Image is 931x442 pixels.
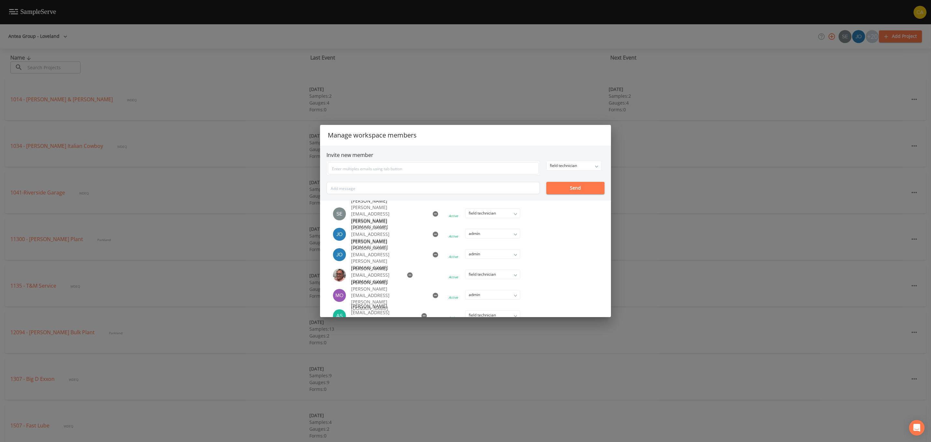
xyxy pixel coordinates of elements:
p: [PERSON_NAME][EMAIL_ADDRESS][PERSON_NAME][DOMAIN_NAME] [351,225,424,250]
div: Open Intercom Messenger [909,420,925,436]
p: [PERSON_NAME][EMAIL_ADDRESS][PERSON_NAME][DOMAIN_NAME] [351,204,424,230]
span: [PERSON_NAME] [351,238,424,245]
h6: Invite new member [326,152,605,158]
h2: Manage workspace members [320,125,611,146]
img: fac78221bfab3a391344bbc11adf779f [333,289,346,302]
div: Mike Franklin [333,269,351,282]
span: [PERSON_NAME] [351,303,413,309]
img: e2d790fa78825a4bb76dcb6ab311d44c [333,269,346,282]
div: Ashlynne Brestel [333,309,351,322]
div: Morgan Sieg [333,289,351,302]
img: 52efdf5eb87039e5b40670955cfdde0b [333,207,346,220]
p: [PERSON_NAME][EMAIL_ADDRESS][PERSON_NAME][DOMAIN_NAME] [351,245,424,271]
p: [PERSON_NAME][EMAIL_ADDRESS][PERSON_NAME][DOMAIN_NAME] [351,286,424,312]
p: [EMAIL_ADDRESS][PERSON_NAME][DOMAIN_NAME] [351,309,413,329]
span: [PERSON_NAME] [351,218,424,225]
span: [PERSON_NAME] [351,198,424,204]
button: Send [546,182,605,194]
div: Sean McKinstry [333,207,351,220]
p: [EMAIL_ADDRESS][DOMAIN_NAME] [351,272,399,285]
img: d2de15c11da5451b307a030ac90baa3e [333,228,346,241]
span: [PERSON_NAME] [351,279,424,286]
img: 360e392d957c10372a2befa2d3a287f3 [333,309,346,322]
input: Add message [326,182,540,194]
div: field technician [547,161,601,170]
img: e3977867fbed7a9f2842c492cf189b40 [333,248,346,261]
div: Josh Nugent [333,248,351,261]
span: [PERSON_NAME] [351,265,399,272]
div: Josh Watzak [333,228,351,241]
input: Enter multiples emails using tab button [328,162,539,174]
